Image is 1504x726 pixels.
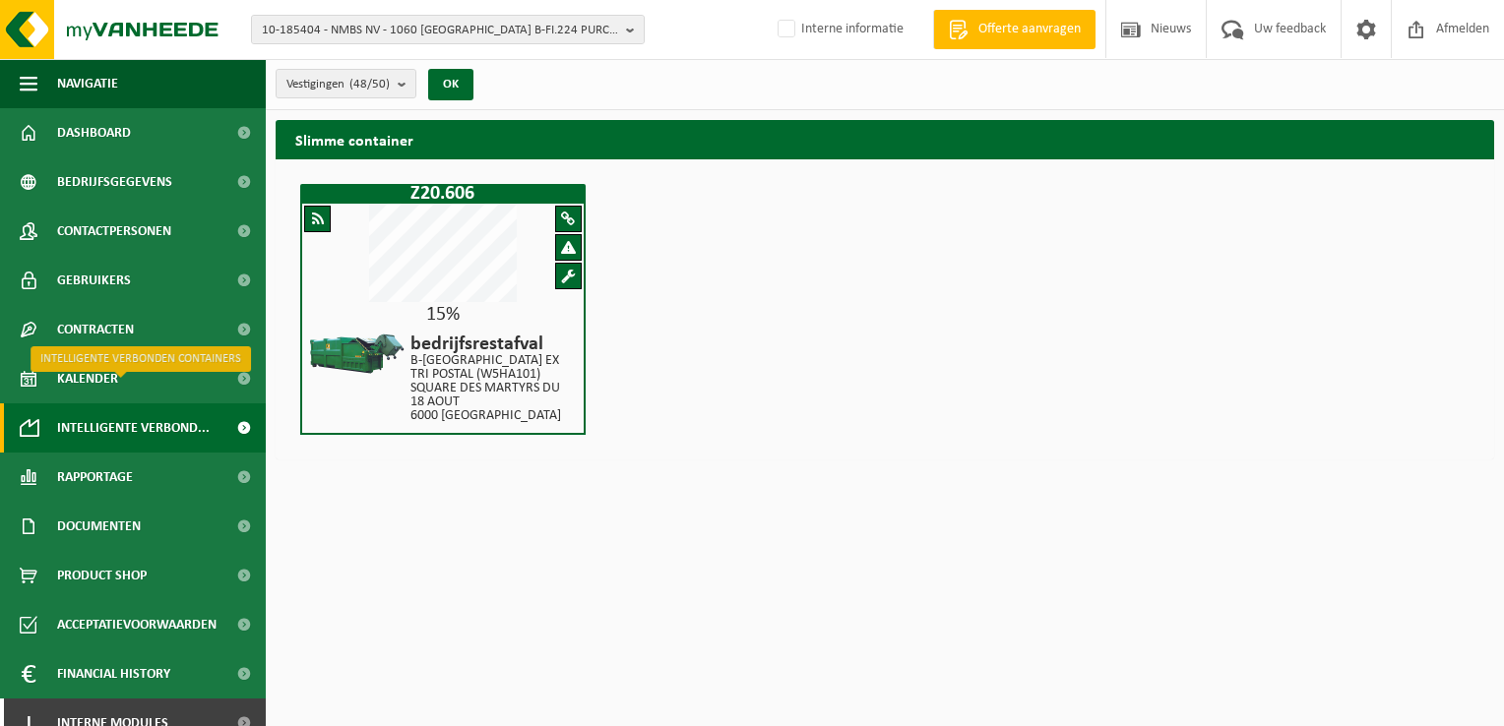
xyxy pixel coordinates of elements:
[57,649,170,698] span: Financial History
[276,69,416,98] button: Vestigingen(48/50)
[973,20,1086,39] span: Offerte aanvragen
[57,600,217,649] span: Acceptatievoorwaarden
[57,157,172,207] span: Bedrijfsgegevens
[302,305,584,325] div: 15%
[428,69,473,100] button: OK
[305,184,581,204] h1: Z20.606
[276,120,433,158] h2: Slimme container
[410,354,574,382] p: B-[GEOGRAPHIC_DATA] EX TRI POSTAL (W5HA101)
[57,59,118,108] span: Navigatie
[349,78,390,91] count: (48/50)
[57,256,131,305] span: Gebruikers
[57,108,131,157] span: Dashboard
[57,453,133,502] span: Rapportage
[286,70,390,99] span: Vestigingen
[933,10,1096,49] a: Offerte aanvragen
[774,15,904,44] label: Interne informatie
[262,16,618,45] span: 10-185404 - NMBS NV - 1060 [GEOGRAPHIC_DATA] B-FI.224 PURCHASE ACCOUTING 56
[251,15,645,44] button: 10-185404 - NMBS NV - 1060 [GEOGRAPHIC_DATA] B-FI.224 PURCHASE ACCOUTING 56
[410,409,574,423] p: 6000 [GEOGRAPHIC_DATA]
[57,551,147,600] span: Product Shop
[57,207,171,256] span: Contactpersonen
[57,305,134,354] span: Contracten
[57,354,118,403] span: Kalender
[57,502,141,551] span: Documenten
[410,334,574,354] h4: bedrijfsrestafval
[57,403,210,453] span: Intelligente verbond...
[307,330,406,379] img: HK-XZ-20-GN-01
[410,382,574,409] p: SQUARE DES MARTYRS DU 18 AOUT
